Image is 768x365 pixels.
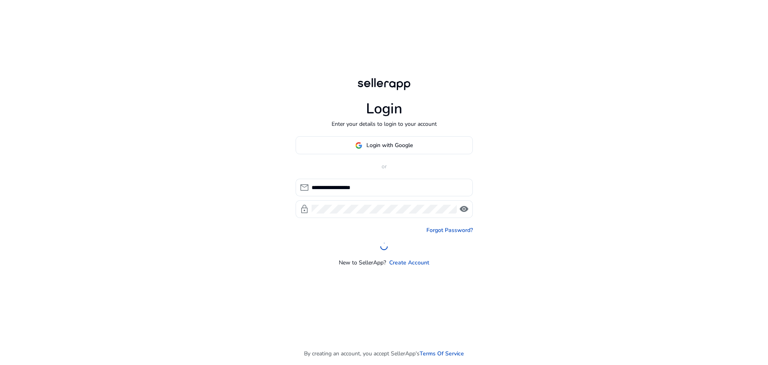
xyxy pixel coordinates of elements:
span: visibility [459,204,469,214]
span: mail [300,183,309,192]
button: Login with Google [296,136,473,154]
a: Terms Of Service [420,349,464,358]
span: lock [300,204,309,214]
a: Create Account [389,258,429,267]
a: Forgot Password? [426,226,473,234]
span: Login with Google [366,141,413,149]
p: New to SellerApp? [339,258,386,267]
h1: Login [366,100,402,117]
img: google-logo.svg [355,142,362,149]
p: or [296,162,473,171]
p: Enter your details to login to your account [332,120,437,128]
